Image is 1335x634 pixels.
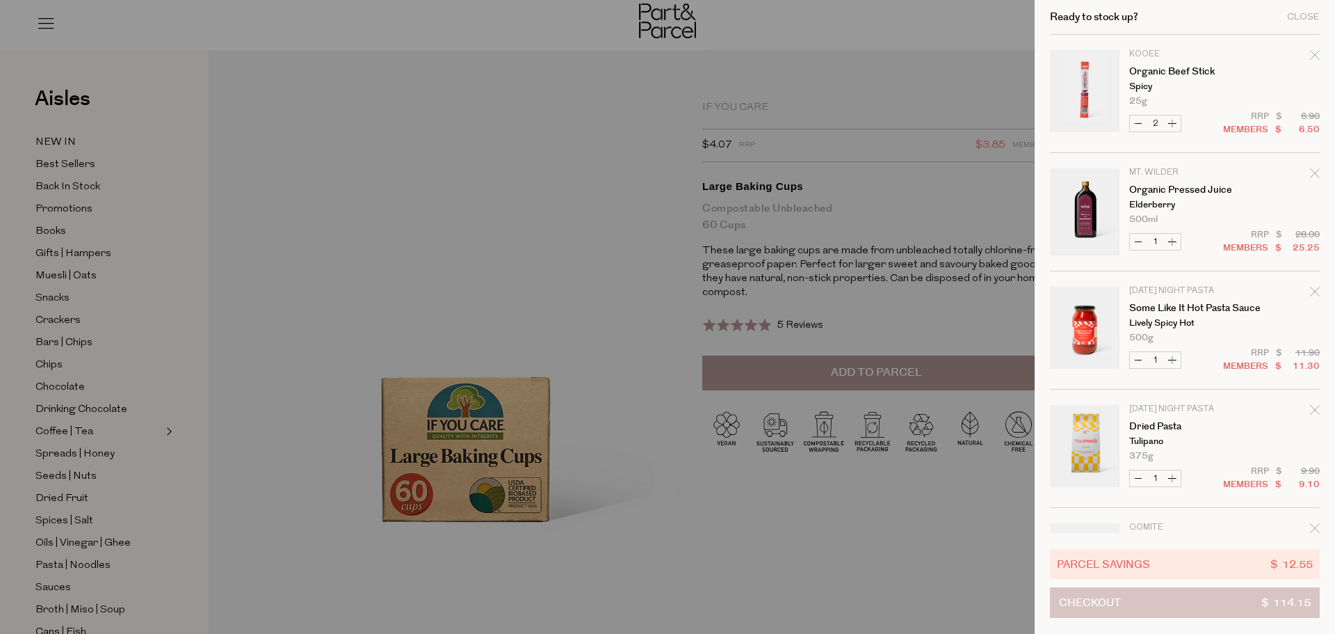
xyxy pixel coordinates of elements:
div: Remove Oomite [1310,521,1320,540]
span: 25g [1129,97,1147,106]
a: Dried Pasta [1129,422,1237,431]
p: Tulipano [1129,437,1237,446]
div: Remove Organic Beef Stick [1310,48,1320,67]
span: Parcel Savings [1057,556,1150,572]
input: QTY Organic Pressed Juice [1147,234,1164,250]
div: Close [1287,13,1320,22]
p: Spicy [1129,82,1237,91]
a: Some Like it Hot Pasta Sauce [1129,303,1237,313]
div: Remove Some Like it Hot Pasta Sauce [1310,285,1320,303]
p: KOOEE [1129,50,1237,58]
p: Elderberry [1129,200,1237,209]
p: Oomite [1129,523,1237,532]
span: $ 12.55 [1270,556,1313,572]
a: Organic Beef Stick [1129,67,1237,77]
input: QTY Dried Pasta [1147,470,1164,486]
span: 375g [1129,452,1154,461]
h2: Ready to stock up? [1050,12,1138,22]
p: Mt. Wilder [1129,168,1237,177]
button: Checkout$ 114.15 [1050,587,1320,618]
span: 500ml [1129,215,1158,224]
input: QTY Some Like it Hot Pasta Sauce [1147,352,1164,368]
span: 500g [1129,333,1154,342]
input: QTY Organic Beef Stick [1147,116,1164,132]
p: [DATE] Night Pasta [1129,405,1237,413]
div: Remove Organic Pressed Juice [1310,166,1320,185]
div: Remove Dried Pasta [1310,403,1320,422]
p: [DATE] Night Pasta [1129,287,1237,295]
span: Checkout [1059,588,1121,617]
p: Lively Spicy Hot [1129,319,1237,328]
span: $ 114.15 [1261,588,1311,617]
a: Organic Pressed Juice [1129,185,1237,195]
